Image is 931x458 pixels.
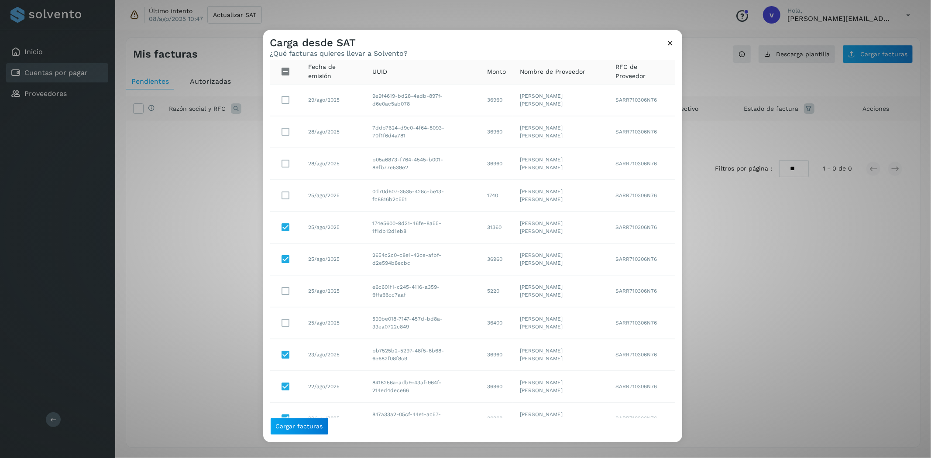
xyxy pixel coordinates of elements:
[608,307,675,339] td: SARR710306N76
[608,371,675,403] td: SARR710306N76
[608,243,675,275] td: SARR710306N76
[365,212,480,243] td: 174e5600-9d21-46fe-8a55-1f1db12d1eb8
[608,84,675,116] td: SARR710306N76
[513,116,608,148] td: [PERSON_NAME] [PERSON_NAME]
[302,275,366,307] td: 25/ago/2025
[608,339,675,371] td: SARR710306N76
[487,67,506,76] span: Monto
[608,275,675,307] td: SARR710306N76
[365,180,480,212] td: 0d70d607-3535-428c-be13-fc8816b2c551
[480,212,513,243] td: 31360
[270,37,408,50] h3: Carga desde SAT
[302,148,366,180] td: 28/ago/2025
[513,148,608,180] td: [PERSON_NAME] [PERSON_NAME]
[480,84,513,116] td: 36960
[365,84,480,116] td: 9e9f4619-bd28-4adb-897f-d6e0ac5ab078
[302,371,366,403] td: 22/ago/2025
[608,116,675,148] td: SARR710306N76
[270,418,329,435] button: Cargar facturas
[365,148,480,180] td: b05a6873-f764-4545-b001-89fb77e539e2
[480,339,513,371] td: 36960
[302,243,366,275] td: 25/ago/2025
[480,243,513,275] td: 36960
[365,116,480,148] td: 7ddb7624-d9c0-4f64-8093-70f1f6d4a781
[302,84,366,116] td: 29/ago/2025
[480,371,513,403] td: 36960
[480,307,513,339] td: 36400
[513,339,608,371] td: [PERSON_NAME] [PERSON_NAME]
[302,339,366,371] td: 23/ago/2025
[480,116,513,148] td: 36960
[608,212,675,243] td: SARR710306N76
[513,212,608,243] td: [PERSON_NAME] [PERSON_NAME]
[520,67,585,76] span: Nombre de Proveedor
[608,148,675,180] td: SARR710306N76
[302,116,366,148] td: 28/ago/2025
[480,403,513,434] td: 36960
[365,243,480,275] td: 2654c2c0-c8e1-42ce-afbf-d2e594b8ecbc
[302,212,366,243] td: 25/ago/2025
[365,339,480,371] td: bb7525b2-5297-48f5-8b68-6e682f08f8c9
[372,67,387,76] span: UUID
[270,49,408,58] p: ¿Qué facturas quieres llevar a Solvento?
[615,63,668,81] span: RFC de Proveedor
[608,403,675,434] td: SARR710306N76
[365,371,480,403] td: 8418256a-adb9-43af-964f-214ed4dece66
[302,307,366,339] td: 25/ago/2025
[276,424,323,430] span: Cargar facturas
[365,307,480,339] td: 599be018-7147-457d-bd8a-33ea0722c849
[480,180,513,212] td: 1740
[480,275,513,307] td: 5220
[513,84,608,116] td: [PERSON_NAME] [PERSON_NAME]
[513,180,608,212] td: [PERSON_NAME] [PERSON_NAME]
[302,403,366,434] td: 22/ago/2025
[513,403,608,434] td: [PERSON_NAME] [PERSON_NAME]
[365,275,480,307] td: e6c601f1-c245-4116-a359-6ffa66cc7aaf
[365,403,480,434] td: 847a33a2-05cf-44e1-ac57-2da21d7b6f12
[513,243,608,275] td: [PERSON_NAME] [PERSON_NAME]
[513,275,608,307] td: [PERSON_NAME] [PERSON_NAME]
[302,180,366,212] td: 25/ago/2025
[513,371,608,403] td: [PERSON_NAME] [PERSON_NAME]
[513,307,608,339] td: [PERSON_NAME] [PERSON_NAME]
[480,148,513,180] td: 36960
[608,180,675,212] td: SARR710306N76
[309,63,359,81] span: Fecha de emisión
